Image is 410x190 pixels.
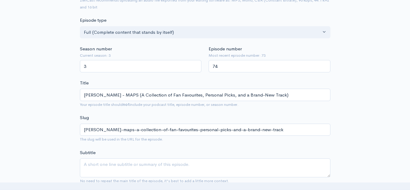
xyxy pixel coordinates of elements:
label: Episode type [80,17,106,24]
label: Season number [80,46,112,52]
button: Full (Complete content that stands by itself) [80,26,330,39]
input: title-of-episode [80,124,330,136]
label: Subtitle [80,149,96,156]
small: Your episode title should include your podcast title, episode number, or season number. [80,102,238,107]
input: Enter episode number [209,60,330,72]
small: The slug will be used in the URL for the episode. [80,137,163,142]
small: No need to repeat the main title of the episode, it's best to add a little more context. [80,178,229,183]
input: Enter season number for this episode [80,60,202,72]
small: Current season: 3 [80,52,202,59]
label: Title [80,80,89,87]
input: What is the episode's title? [80,89,330,101]
label: Slug [80,114,89,121]
strong: not [123,102,130,107]
small: Most recent episode number: 73 [209,52,330,59]
label: Episode number [209,46,242,52]
div: Full (Complete content that stands by itself) [84,29,321,36]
